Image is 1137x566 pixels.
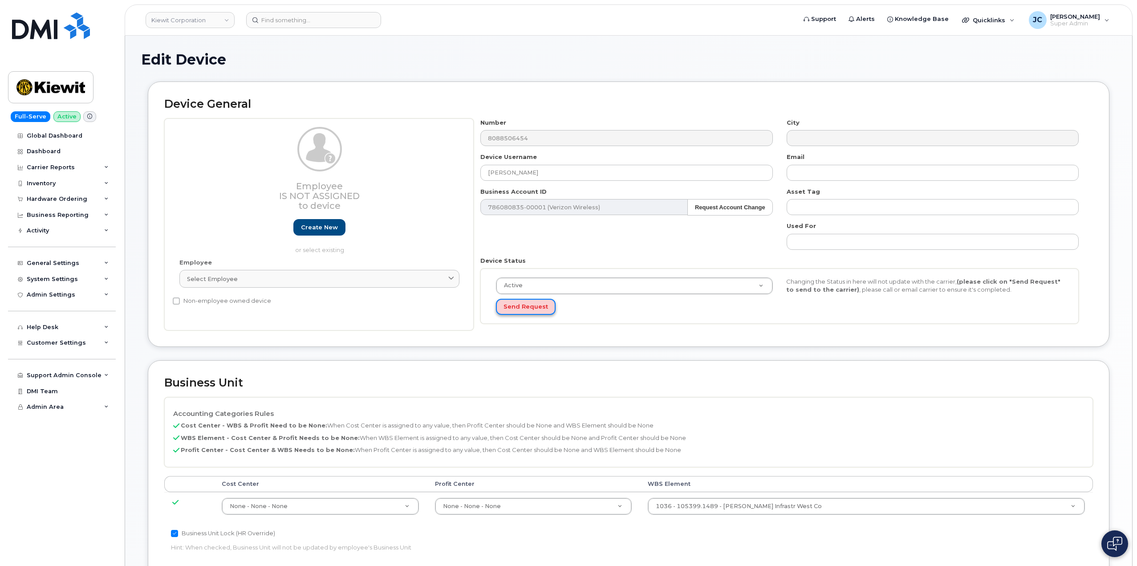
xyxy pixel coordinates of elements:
[179,270,459,288] a: Select employee
[787,222,816,230] label: Used For
[173,446,1084,454] p: When Profit Center is assigned to any value, then Cost Center should be None and WBS Element shou...
[164,377,1093,389] h2: Business Unit
[293,219,345,236] a: Create new
[222,498,418,514] a: None - None - None
[787,187,820,196] label: Asset Tag
[443,503,501,509] span: None - None - None
[499,281,523,289] span: Active
[279,191,360,201] span: Is not assigned
[640,476,1093,492] th: WBS Element
[141,52,1116,67] h1: Edit Device
[230,503,288,509] span: None - None - None
[173,421,1084,430] p: When Cost Center is assigned to any value, then Profit Center should be None and WBS Element shou...
[171,528,275,539] label: Business Unit Lock (HR Override)
[187,275,238,283] span: Select employee
[480,187,547,196] label: Business Account ID
[181,446,355,453] b: Profit Center - Cost Center & WBS Needs to be None:
[656,503,822,509] span: 1036 - 105399.1489 - Kiewit Infrastr West Co
[173,410,1084,418] h4: Accounting Categories Rules
[787,118,800,127] label: City
[181,422,327,429] b: Cost Center - WBS & Profit Need to be None:
[171,530,178,537] input: Business Unit Lock (HR Override)
[173,296,271,306] label: Non-employee owned device
[173,434,1084,442] p: When WBS Element is assigned to any value, then Cost Center should be None and Profit Center shou...
[179,246,459,254] p: or select existing
[179,258,212,267] label: Employee
[780,277,1070,294] div: Changing the Status in here will not update with the carrier, , please call or email carrier to e...
[171,543,776,552] p: Hint: When checked, Business Unit will not be updated by employee's Business Unit
[787,153,804,161] label: Email
[179,181,459,211] h3: Employee
[480,257,526,265] label: Device Status
[496,278,772,294] a: Active
[496,299,556,315] button: Send Request
[648,498,1084,514] a: 1036 - 105399.1489 - [PERSON_NAME] Infrastr West Co
[695,204,765,211] strong: Request Account Change
[1107,537,1122,551] img: Open chat
[480,118,506,127] label: Number
[435,498,632,514] a: None - None - None
[298,200,341,211] span: to device
[173,297,180,305] input: Non-employee owned device
[164,98,1093,110] h2: Device General
[480,153,537,161] label: Device Username
[181,434,360,441] b: WBS Element - Cost Center & Profit Needs to be None:
[427,476,640,492] th: Profit Center
[687,199,773,216] button: Request Account Change
[214,476,427,492] th: Cost Center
